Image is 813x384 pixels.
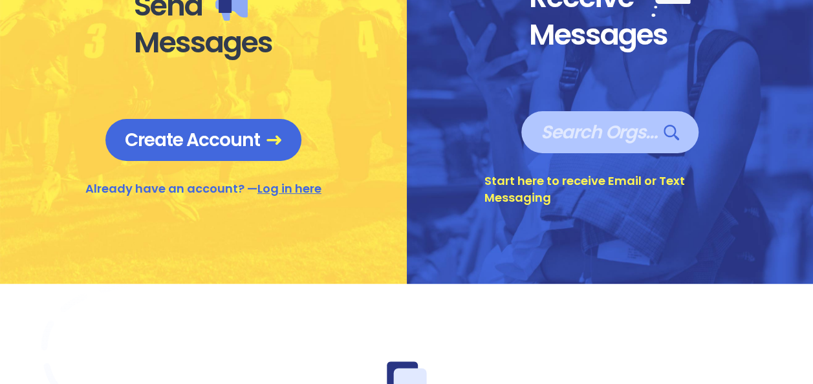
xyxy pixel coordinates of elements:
div: Start here to receive Email or Text Messaging [484,173,736,206]
span: Create Account [125,129,282,151]
div: Messages [529,17,691,53]
a: Search Orgs… [521,111,699,153]
div: Messages [134,25,272,61]
div: Already have an account? — [85,180,321,197]
span: Search Orgs… [541,121,679,144]
a: Log in here [257,180,321,197]
a: Create Account [105,119,301,161]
